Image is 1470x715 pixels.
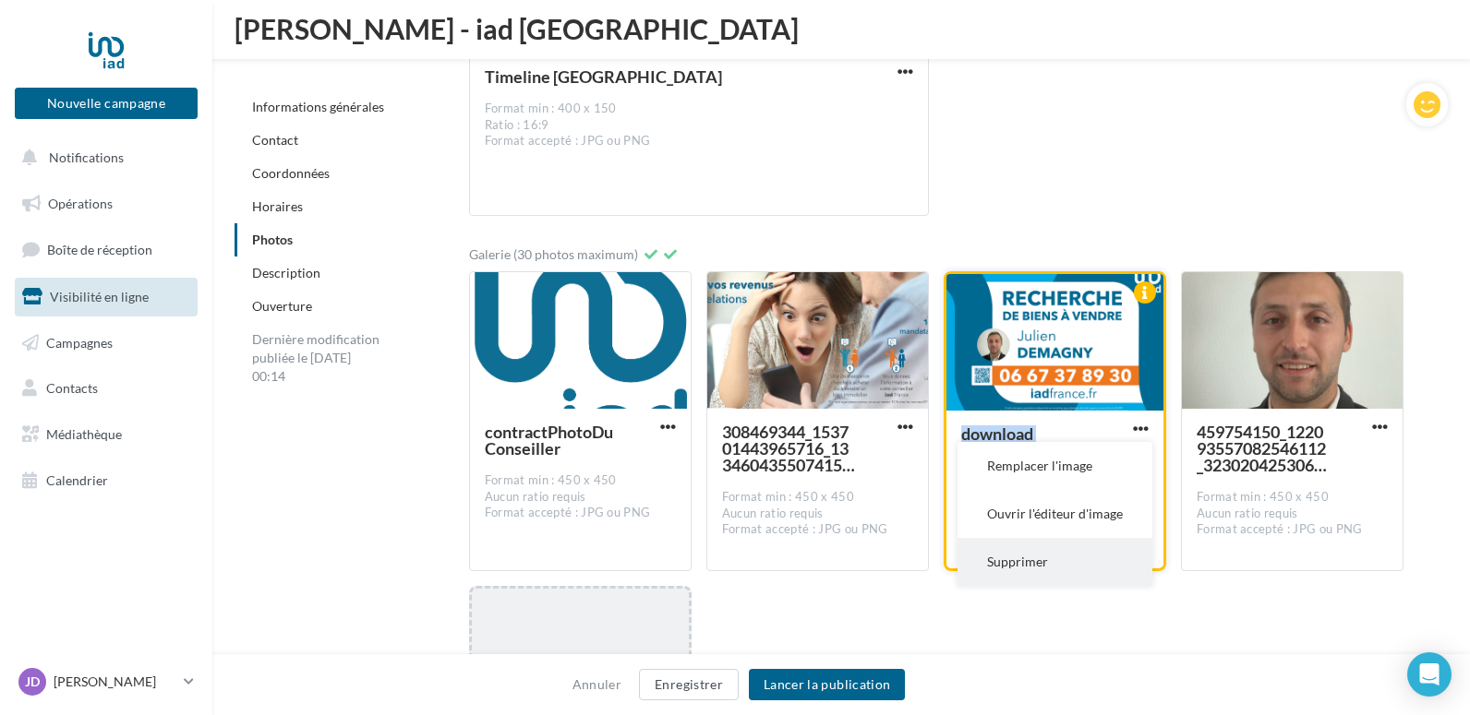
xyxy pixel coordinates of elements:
div: Format min : 450 x 450 [485,472,676,489]
button: Nouvelle campagne [15,88,198,119]
a: Contacts [11,369,201,408]
a: Ouverture [252,298,312,314]
div: Galerie (30 photos maximum) [469,245,638,271]
span: Médiathèque [46,426,122,442]
a: Visibilité en ligne [11,278,201,316]
div: download [961,425,1093,442]
div: Aucun ratio requis [485,489,676,506]
a: Contact [252,132,298,148]
span: Calendrier [46,472,108,488]
span: 308469344_153701443965716_1334604355074152180_n [722,423,857,473]
span: [PERSON_NAME] - iad [GEOGRAPHIC_DATA] [235,15,799,42]
p: [PERSON_NAME] [54,673,176,691]
div: Ratio : 16:9 [485,117,913,134]
span: 459754150_122093557082546112_3230204253069687449_n [1197,423,1331,473]
div: Timeline [GEOGRAPHIC_DATA] [485,68,810,85]
span: Boîte de réception [47,242,152,257]
a: Informations générales [252,99,384,114]
a: Calendrier [11,461,201,500]
button: Supprimer [958,538,1152,586]
div: Format accepté : JPG ou PNG [485,505,676,521]
a: Boîte de réception [11,230,201,269]
span: Notifications [49,149,124,165]
div: Format accepté : JPG ou PNG [485,133,913,149]
button: Annuler [565,673,629,696]
a: Médiathèque [11,415,201,454]
a: JD [PERSON_NAME] [15,664,198,699]
div: Aucun ratio requis [722,506,913,522]
a: Horaires [252,198,303,214]
button: Notifications [11,138,194,177]
button: Lancer la publication [749,669,905,700]
div: Format accepté : JPG ou PNG [1197,521,1388,538]
div: Open Intercom Messenger [1407,652,1452,697]
a: Description [252,265,320,280]
span: Campagnes [46,334,113,350]
div: Dernière modification publiée le [DATE] 00:14 [235,323,401,393]
div: Format min : 450 x 450 [722,489,913,506]
a: Photos [252,232,293,247]
span: Contacts [46,380,98,396]
a: Opérations [11,185,201,223]
button: Enregistrer [639,669,739,700]
button: Ouvrir l'éditeur d'image [958,490,1152,538]
span: Visibilité en ligne [50,289,149,304]
button: Remplacer l'image [958,442,1152,490]
div: contractPhotoDuConseiller [485,423,620,457]
div: Format min : 400 x 150 [485,101,913,117]
span: JD [25,673,40,691]
a: Campagnes [11,324,201,363]
div: Format accepté : JPG ou PNG [722,521,913,538]
div: Aucun ratio requis [1197,506,1388,522]
div: Format min : 450 x 450 [1197,489,1388,506]
span: Opérations [48,196,113,211]
a: Coordonnées [252,165,330,181]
